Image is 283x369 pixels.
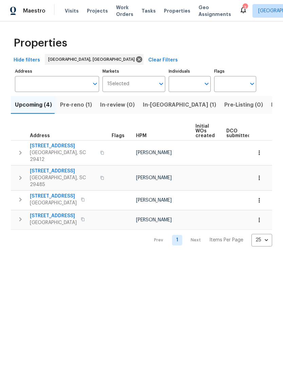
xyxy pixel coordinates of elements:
[30,200,77,206] span: [GEOGRAPHIC_DATA]
[48,56,137,63] span: [GEOGRAPHIC_DATA], [GEOGRAPHIC_DATA]
[195,124,215,138] span: Initial WOs created
[224,100,263,110] span: Pre-Listing (0)
[30,213,77,219] span: [STREET_ADDRESS]
[143,100,216,110] span: In-[GEOGRAPHIC_DATA] (1)
[141,8,156,13] span: Tasks
[136,198,172,203] span: [PERSON_NAME]
[15,100,52,110] span: Upcoming (4)
[136,133,147,138] span: HPM
[100,100,135,110] span: In-review (0)
[202,79,211,89] button: Open
[172,235,182,245] a: Goto page 1
[251,231,272,249] div: 25
[116,4,133,18] span: Work Orders
[11,54,43,67] button: Hide filters
[60,100,92,110] span: Pre-reno (1)
[30,143,96,149] span: [STREET_ADDRESS]
[14,56,40,64] span: Hide filters
[30,193,77,200] span: [STREET_ADDRESS]
[15,69,99,73] label: Address
[156,79,166,89] button: Open
[247,79,257,89] button: Open
[30,149,96,163] span: [GEOGRAPHIC_DATA], SC 29412
[226,129,251,138] span: DCO submitted
[136,218,172,222] span: [PERSON_NAME]
[30,133,50,138] span: Address
[65,7,79,14] span: Visits
[146,54,181,67] button: Clear Filters
[214,69,256,73] label: Flags
[30,168,96,174] span: [STREET_ADDRESS]
[14,40,67,47] span: Properties
[23,7,45,14] span: Maestro
[169,69,211,73] label: Individuals
[164,7,190,14] span: Properties
[148,234,272,246] nav: Pagination Navigation
[30,174,96,188] span: [GEOGRAPHIC_DATA], SC 29485
[209,237,243,243] p: Items Per Page
[30,219,77,226] span: [GEOGRAPHIC_DATA]
[45,54,144,65] div: [GEOGRAPHIC_DATA], [GEOGRAPHIC_DATA]
[148,56,178,64] span: Clear Filters
[243,4,247,11] div: 3
[102,69,166,73] label: Markets
[87,7,108,14] span: Projects
[136,176,172,180] span: [PERSON_NAME]
[199,4,231,18] span: Geo Assignments
[90,79,100,89] button: Open
[112,133,125,138] span: Flags
[136,150,172,155] span: [PERSON_NAME]
[107,81,129,87] span: 1 Selected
